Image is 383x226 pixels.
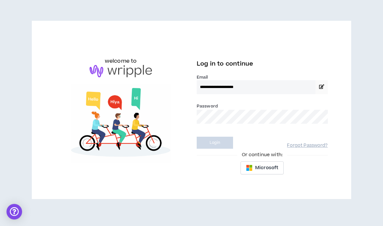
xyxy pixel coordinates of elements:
[197,137,233,149] button: Login
[90,65,152,77] img: logo-brand.png
[237,151,287,158] span: Or continue with:
[105,57,137,65] h6: welcome to
[287,143,327,149] a: Forgot Password?
[197,74,328,80] label: Email
[197,103,218,109] label: Password
[255,164,278,171] span: Microsoft
[55,84,186,163] img: Welcome to Wripple
[241,161,284,174] button: Microsoft
[197,60,253,68] span: Log in to continue
[6,204,22,220] div: Open Intercom Messenger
